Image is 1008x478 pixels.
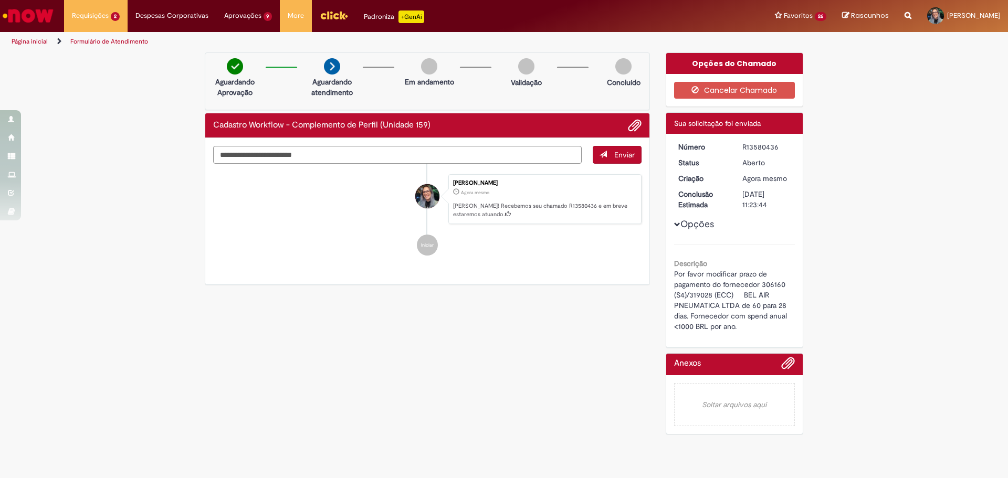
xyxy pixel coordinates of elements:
[8,32,664,51] ul: Trilhas de página
[742,189,791,210] div: [DATE] 11:23:44
[674,259,707,268] b: Descrição
[111,12,120,21] span: 2
[742,142,791,152] div: R13580436
[615,58,632,75] img: img-circle-grey.png
[851,10,889,20] span: Rascunhos
[784,10,813,21] span: Favoritos
[421,58,437,75] img: img-circle-grey.png
[666,53,803,74] div: Opções do Chamado
[674,269,789,331] span: Por favor modificar prazo de pagamento do fornecedor 306160 (S4)/319028 (ECC) BEL AIR PNEUMATICA ...
[213,121,430,130] h2: Cadastro Workflow - Complemento de Perfil (Unidade 159) Histórico de tíquete
[670,142,735,152] dt: Número
[742,157,791,168] div: Aberto
[70,37,148,46] a: Formulário de Atendimento
[607,77,640,88] p: Concluído
[398,10,424,23] p: +GenAi
[307,77,358,98] p: Aguardando atendimento
[674,119,761,128] span: Sua solicitação foi enviada
[511,77,542,88] p: Validação
[461,189,489,196] span: Agora mesmo
[815,12,826,21] span: 26
[227,58,243,75] img: check-circle-green.png
[453,202,636,218] p: [PERSON_NAME]! Recebemos seu chamado R13580436 e em breve estaremos atuando.
[742,173,791,184] div: 30/09/2025 10:23:41
[461,189,489,196] time: 30/09/2025 10:23:41
[742,174,787,183] span: Agora mesmo
[224,10,261,21] span: Aprovações
[674,383,795,426] em: Soltar arquivos aqui
[614,150,635,160] span: Enviar
[674,359,701,368] h2: Anexos
[364,10,424,23] div: Padroniza
[842,11,889,21] a: Rascunhos
[947,11,1000,20] span: [PERSON_NAME]
[674,82,795,99] button: Cancelar Chamado
[628,119,642,132] button: Adicionar anexos
[209,77,260,98] p: Aguardando Aprovação
[264,12,272,21] span: 9
[670,189,735,210] dt: Conclusão Estimada
[518,58,534,75] img: img-circle-grey.png
[213,164,642,267] ul: Histórico de tíquete
[593,146,642,164] button: Enviar
[320,7,348,23] img: click_logo_yellow_360x200.png
[72,10,109,21] span: Requisições
[12,37,48,46] a: Página inicial
[135,10,208,21] span: Despesas Corporativas
[213,174,642,225] li: Ludmila Oliveira Tanabe
[781,356,795,375] button: Adicionar anexos
[405,77,454,87] p: Em andamento
[324,58,340,75] img: arrow-next.png
[213,146,582,164] textarea: Digite sua mensagem aqui...
[670,157,735,168] dt: Status
[742,174,787,183] time: 30/09/2025 10:23:41
[288,10,304,21] span: More
[670,173,735,184] dt: Criação
[453,180,636,186] div: [PERSON_NAME]
[415,184,439,208] div: Ludmila Oliveira Tanabe
[1,5,55,26] img: ServiceNow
